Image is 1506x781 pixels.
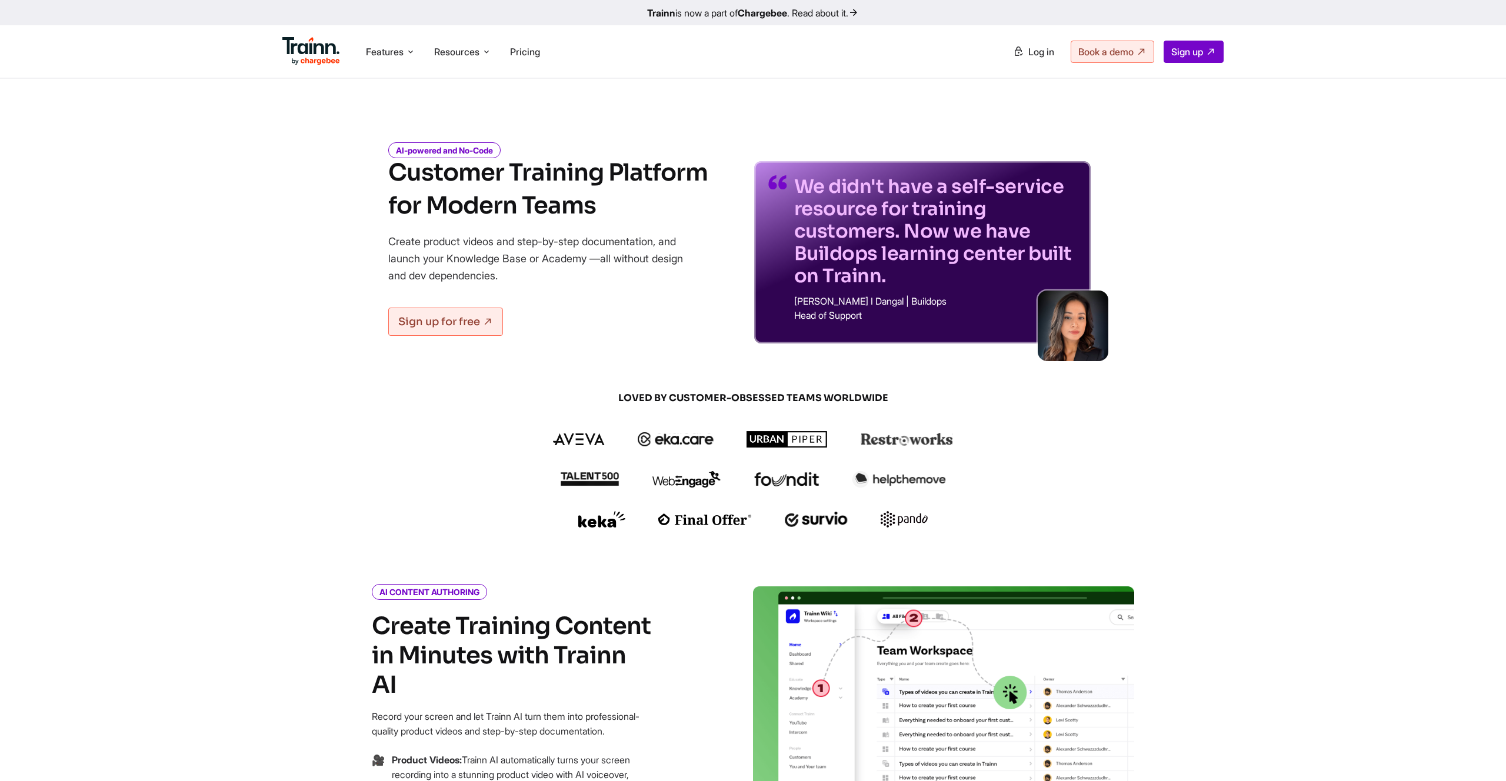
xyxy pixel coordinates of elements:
img: urbanpiper logo [747,431,828,448]
p: [PERSON_NAME] I Dangal | Buildops [794,296,1077,306]
span: Sign up [1171,46,1203,58]
img: quotes-purple.41a7099.svg [768,175,787,189]
a: Sign up for free [388,308,503,336]
b: Chargebee [738,7,787,19]
img: foundit logo [754,472,819,486]
img: keka logo [578,511,625,528]
img: survio logo [785,512,848,527]
span: Resources [434,45,479,58]
img: helpthemove logo [852,471,946,488]
a: Sign up [1164,41,1224,63]
img: finaloffer logo [658,513,752,525]
h4: Create Training Content in Minutes with Trainn AI [372,612,654,700]
img: talent500 logo [560,472,619,486]
span: Book a demo [1078,46,1134,58]
p: Create product videos and step-by-step documentation, and launch your Knowledge Base or Academy —... [388,233,700,284]
img: webengage logo [652,471,721,488]
img: aveva logo [553,433,605,445]
i: AI CONTENT AUTHORING [372,584,487,600]
p: We didn't have a self-service resource for training customers. Now we have Buildops learning cent... [794,175,1077,287]
p: Head of Support [794,311,1077,320]
b: Product Videos: [392,754,462,766]
a: Pricing [510,46,540,58]
img: sabina-buildops.d2e8138.png [1038,291,1108,361]
img: pando logo [881,511,928,528]
span: LOVED BY CUSTOMER-OBSESSED TEAMS WORLDWIDE [471,392,1035,405]
img: restroworks logo [861,433,953,446]
span: Log in [1028,46,1054,58]
p: Record your screen and let Trainn AI turn them into professional-quality product videos and step-... [372,709,654,739]
a: Book a demo [1071,41,1154,63]
b: Trainn [647,7,675,19]
img: Trainn Logo [282,37,340,65]
h1: Customer Training Platform for Modern Teams [388,156,708,222]
i: AI-powered and No-Code [388,142,501,158]
img: ekacare logo [638,432,714,446]
span: Features [366,45,404,58]
a: Log in [1006,41,1061,62]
